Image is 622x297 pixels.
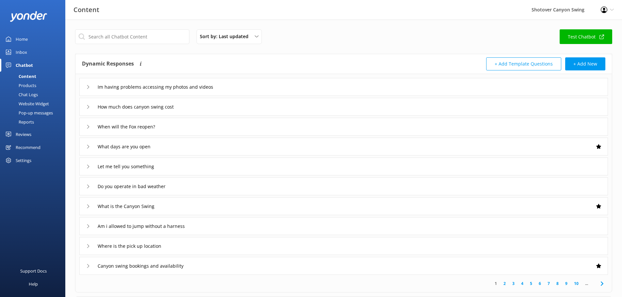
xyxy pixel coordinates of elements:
[29,277,38,290] div: Help
[565,57,605,70] button: + Add New
[10,11,47,22] img: yonder-white-logo.png
[82,57,134,70] h4: Dynamic Responses
[562,280,571,287] a: 9
[4,81,36,90] div: Products
[16,128,31,141] div: Reviews
[500,280,509,287] a: 2
[4,99,65,108] a: Website Widget
[4,90,65,99] a: Chat Logs
[200,33,252,40] span: Sort by: Last updated
[509,280,518,287] a: 3
[20,264,47,277] div: Support Docs
[16,154,31,167] div: Settings
[16,46,27,59] div: Inbox
[4,117,65,126] a: Reports
[16,59,33,72] div: Chatbot
[16,141,40,154] div: Recommend
[518,280,527,287] a: 4
[4,72,36,81] div: Content
[4,99,49,108] div: Website Widget
[553,280,562,287] a: 8
[4,72,65,81] a: Content
[486,57,561,70] button: + Add Template Questions
[4,81,65,90] a: Products
[535,280,544,287] a: 6
[4,90,38,99] div: Chat Logs
[560,29,612,44] a: Test Chatbot
[582,280,591,287] span: ...
[571,280,582,287] a: 10
[75,29,189,44] input: Search all Chatbot Content
[4,117,34,126] div: Reports
[73,5,99,15] h3: Content
[4,108,65,117] a: Pop-up messages
[16,33,28,46] div: Home
[544,280,553,287] a: 7
[527,280,535,287] a: 5
[4,108,53,117] div: Pop-up messages
[491,280,500,287] a: 1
